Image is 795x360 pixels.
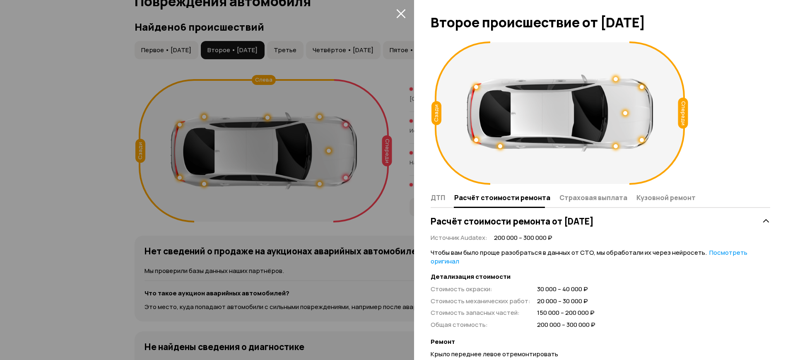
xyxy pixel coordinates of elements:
span: Чтобы вам было проще разобраться в данных от СТО, мы обработали их через нейросеть. [431,248,747,266]
span: 20 000 – 30 000 ₽ [537,297,595,306]
span: Крыло переднее левое отремонтировать [431,350,558,358]
span: Кузовной ремонт [636,193,696,202]
span: 200 000 – 300 000 ₽ [537,321,595,329]
div: Сзади [431,101,441,125]
span: Стоимость механических работ : [431,297,530,305]
h3: Расчёт стоимости ремонта от [DATE] [431,216,594,227]
span: 150 000 – 200 000 ₽ [537,309,595,317]
span: Стоимость окраски : [431,285,492,293]
span: Стоимость запасных частей : [431,308,520,317]
button: закрыть [394,7,407,20]
strong: Ремонт [431,338,770,346]
span: ДТП [431,193,445,202]
span: Страховая выплата [559,193,627,202]
div: Спереди [678,98,688,129]
a: Посмотреть оригинал [431,248,747,266]
span: Источник Audatex : [431,233,487,242]
span: 30 000 – 40 000 ₽ [537,285,595,294]
strong: Детализация стоимости [431,273,770,281]
span: 200 000 – 300 000 ₽ [494,234,552,242]
span: Расчёт стоимости ремонта [454,193,550,202]
span: Общая стоимость : [431,320,488,329]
